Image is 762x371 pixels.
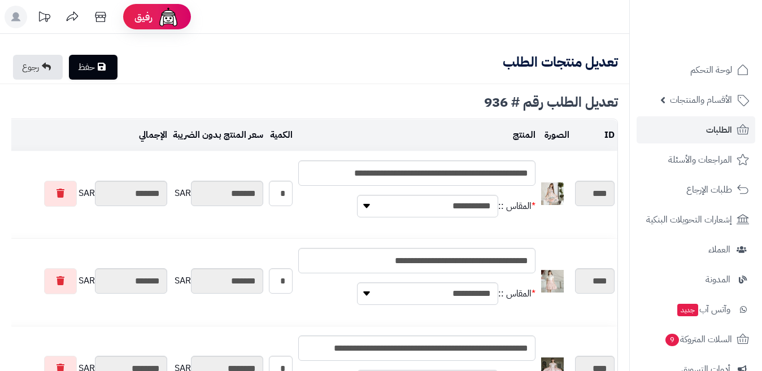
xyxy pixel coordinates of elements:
span: المدونة [706,272,730,287]
td: ID [572,120,617,151]
div: SAR [173,181,263,206]
span: الأقسام والمنتجات [670,92,732,108]
a: تحديثات المنصة [30,6,58,31]
span: المراجعات والأسئلة [668,152,732,168]
span: الطلبات [706,122,732,138]
div: SAR [5,181,167,207]
span: جديد [677,304,698,316]
a: المدونة [637,266,755,293]
b: تعديل منتجات الطلب [503,52,618,72]
td: المقاس :: [498,273,535,314]
div: SAR [5,268,167,294]
td: الإجمالي [2,120,170,151]
span: إشعارات التحويلات البنكية [646,212,732,228]
img: 1739176745-IMG_7271-40x40.jpeg [541,270,564,293]
img: 1739175624-IMG_7278-40x40.jpeg [541,182,564,205]
span: طلبات الإرجاع [686,182,732,198]
a: العملاء [637,236,755,263]
a: طلبات الإرجاع [637,176,755,203]
div: SAR [173,268,263,294]
td: الصورة [538,120,572,151]
a: الطلبات [637,116,755,143]
img: logo-2.png [685,14,751,37]
a: حفظ [69,55,117,80]
div: تعديل الطلب رقم # 936 [11,95,618,109]
a: وآتس آبجديد [637,296,755,323]
span: 9 [665,333,680,347]
img: ai-face.png [157,6,180,28]
a: المراجعات والأسئلة [637,146,755,173]
span: السلات المتروكة [664,331,732,347]
a: رجوع [13,55,63,80]
td: المنتج [295,120,538,151]
td: سعر المنتج بدون الضريبة [170,120,266,151]
a: إشعارات التحويلات البنكية [637,206,755,233]
a: لوحة التحكم [637,56,755,84]
a: السلات المتروكة9 [637,326,755,353]
td: الكمية [266,120,295,151]
span: وآتس آب [676,302,730,317]
span: رفيق [134,10,153,24]
span: لوحة التحكم [690,62,732,78]
span: العملاء [708,242,730,257]
td: المقاس :: [498,186,535,226]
